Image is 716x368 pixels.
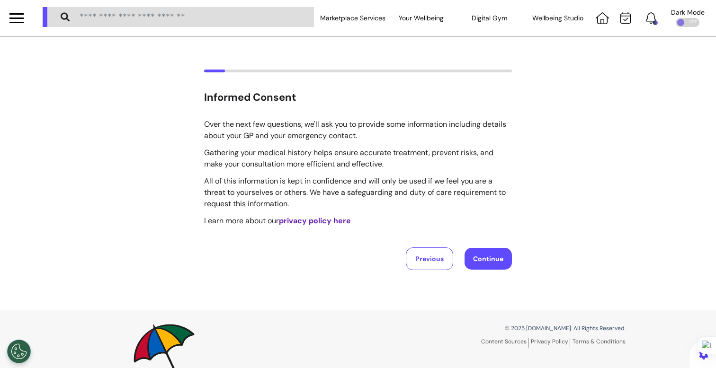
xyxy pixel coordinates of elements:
a: Privacy Policy [531,338,570,348]
p: Learn more about our [204,215,512,227]
h2: Informed Consent [204,91,512,104]
p: All of this information is kept in confidence and will only be used if we feel you are a threat t... [204,175,512,210]
div: OFF [676,18,699,27]
div: Wellbeing Studio [524,5,592,31]
div: Marketplace Services [319,5,387,31]
button: Open Preferences [7,340,31,363]
button: Continue [465,248,512,270]
div: Dark Mode [671,9,705,16]
a: Terms & Conditions [573,338,626,345]
button: Previous [406,247,453,270]
p: Over the next few questions, we'll ask you to provide some information including details about yo... [204,119,512,141]
a: privacy policy here [279,216,351,226]
div: Digital Gym [455,5,523,31]
a: Content Sources [481,338,528,348]
p: Gathering your medical history helps ensure accurate treatment, prevent risks, and make your cons... [204,147,512,170]
div: Your Wellbeing [387,5,455,31]
p: © 2025 [DOMAIN_NAME]. All Rights Reserved. [365,324,626,333]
